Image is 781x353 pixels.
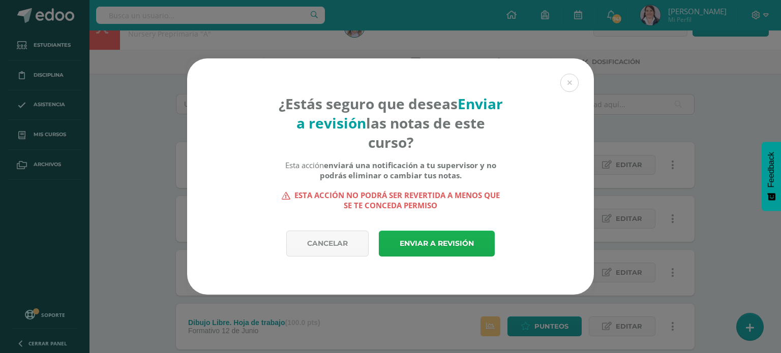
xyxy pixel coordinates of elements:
div: Esta acción [278,160,503,180]
span: Feedback [767,152,776,187]
button: Feedback - Mostrar encuesta [762,142,781,211]
a: Enviar a revisión [379,231,495,256]
b: enviará una notificación a tu supervisor y no podrás eliminar o cambiar tus notas. [320,160,496,180]
h4: ¿Estás seguro que deseas las notas de este curso? [278,94,503,152]
button: Close (Esc) [560,74,579,92]
strong: Esta acción no podrá ser revertida a menos que se te conceda permiso [278,190,503,210]
strong: Enviar a revisión [296,94,503,133]
a: Cancelar [286,231,369,256]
